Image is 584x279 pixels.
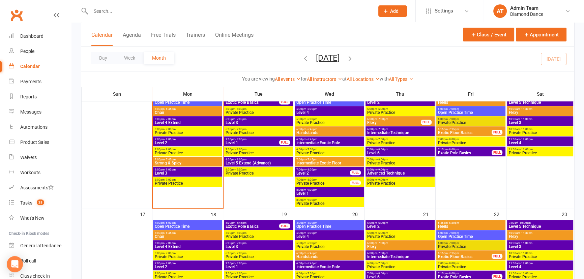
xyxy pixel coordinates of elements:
span: - 7:00pm [448,231,459,235]
a: General attendance kiosk mode [9,238,71,253]
span: 7:00pm [296,158,362,161]
span: Level 5 Technique [508,224,572,228]
span: Private Practice [296,201,362,206]
span: Exotic Pole Basics [438,151,492,155]
span: Level 3 [154,171,221,175]
span: - 7:00pm [448,107,459,111]
span: Private Practice [367,161,433,165]
span: 7:00pm [367,148,433,151]
input: Search... [89,6,370,16]
a: All events [275,76,301,82]
span: - 7:00pm [235,252,246,255]
span: - 11:00am [520,118,532,121]
button: Agenda [123,32,141,46]
span: 6:00pm [367,262,433,265]
span: 6:15pm [438,128,492,131]
a: Waivers [9,150,71,165]
span: 7:00pm [154,262,221,265]
span: Exotic Floor Basics [438,131,492,135]
th: Fri [436,87,506,101]
a: Dashboard [9,29,71,44]
span: - 12:00pm [520,148,533,151]
span: - 11:30am [520,107,532,111]
span: Level 4 [296,111,362,115]
div: Dashboard [20,33,43,39]
span: 8:00pm [154,168,221,171]
span: - 7:00pm [165,128,176,131]
span: 6:00pm [367,128,433,131]
span: - 6:00pm [377,221,388,224]
span: - 8:00pm [235,138,246,141]
a: Assessments [9,180,71,195]
div: FULL [279,99,290,104]
div: Open Intercom Messenger [7,256,23,272]
div: Diamond Dance [510,11,543,17]
span: 5:00pm [225,221,280,224]
span: - 9:00pm [306,198,317,201]
span: - 6:00pm [306,107,317,111]
span: 7:00pm [154,158,221,161]
span: 8:00pm [225,168,292,171]
span: 7:00pm [225,138,280,141]
span: 5:00pm [225,231,292,235]
span: - 7:00pm [165,252,176,255]
span: - 9:00pm [377,168,388,171]
button: Day [91,52,116,64]
span: Private Practice [154,255,221,259]
span: - 7:00pm [448,118,459,121]
span: Level 4 Extend [154,121,221,125]
span: - 12:00pm [520,138,533,141]
span: - 8:00pm [235,148,246,151]
span: Private Practice [296,151,362,155]
span: Private Practice [154,131,221,135]
div: Product Sales [20,139,49,145]
span: 4:00pm [296,221,362,224]
span: Open Practice Time [154,100,221,104]
span: 6:00pm [154,128,221,131]
span: - 6:00pm [377,231,388,235]
span: Chair [154,111,221,115]
span: 6:00pm [438,107,504,111]
span: 5:00pm [367,107,433,111]
span: - 8:00pm [448,148,459,151]
span: Private Practice [367,181,433,185]
span: - 9:00pm [165,168,176,171]
div: FULL [279,140,290,145]
span: - 6:45pm [306,262,317,265]
span: Level 2 [367,224,433,228]
span: - 7:00pm [448,242,459,245]
span: 7:00pm [154,138,221,141]
span: Heels [438,100,504,104]
span: - 11:00am [520,242,532,245]
span: Flexy [508,235,572,239]
span: - 7:15pm [448,252,459,255]
span: 8:00pm [296,188,362,191]
span: - 7:00pm [235,242,246,245]
span: 6:00pm [296,262,362,265]
span: 6:00pm [296,148,362,151]
span: Level 1 [296,191,362,195]
span: 5:45pm [438,221,504,224]
div: 21 [423,208,435,219]
span: 4:00pm [154,221,221,224]
span: - 8:00pm [165,138,176,141]
span: - 6:45pm [306,252,317,255]
span: Private Practice [225,171,292,175]
a: Tasks 28 [9,195,71,211]
span: 5:00pm [296,231,362,235]
span: 8:00pm [225,158,292,161]
span: - 11:30am [520,231,532,235]
span: 10:00am [508,231,572,235]
span: 6:15pm [438,252,492,255]
a: Workouts [9,165,71,180]
span: - 8:00pm [448,138,459,141]
div: FULL [350,170,361,175]
div: FULL [279,223,290,228]
div: 18 [211,209,223,220]
span: - 6:45pm [306,128,317,131]
a: All Locations [347,76,380,82]
span: Level 3 [225,245,292,249]
span: - 7:00pm [165,242,176,245]
span: 5:00pm [296,242,362,245]
span: 10:00am [508,128,572,131]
